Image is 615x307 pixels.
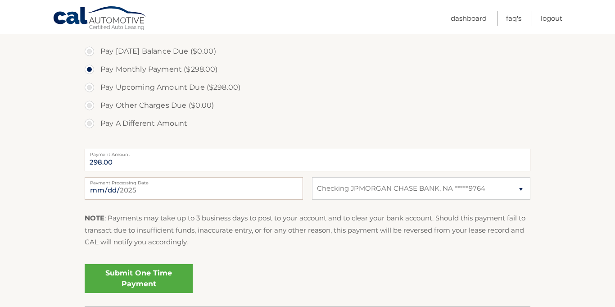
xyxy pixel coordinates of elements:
[85,115,530,133] label: Pay A Different Amount
[85,177,303,200] input: Payment Date
[85,212,530,248] p: : Payments may take up to 3 business days to post to your account and to clear your bank account....
[53,6,147,32] a: Cal Automotive
[85,149,530,171] input: Payment Amount
[85,96,530,115] label: Pay Other Charges Due ($0.00)
[85,149,530,156] label: Payment Amount
[85,42,530,60] label: Pay [DATE] Balance Due ($0.00)
[506,11,521,26] a: FAQ's
[85,177,303,184] label: Payment Processing Date
[541,11,562,26] a: Logout
[85,60,530,78] label: Pay Monthly Payment ($298.00)
[85,264,193,293] a: Submit One Time Payment
[85,78,530,96] label: Pay Upcoming Amount Due ($298.00)
[85,214,104,222] strong: NOTE
[451,11,487,26] a: Dashboard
